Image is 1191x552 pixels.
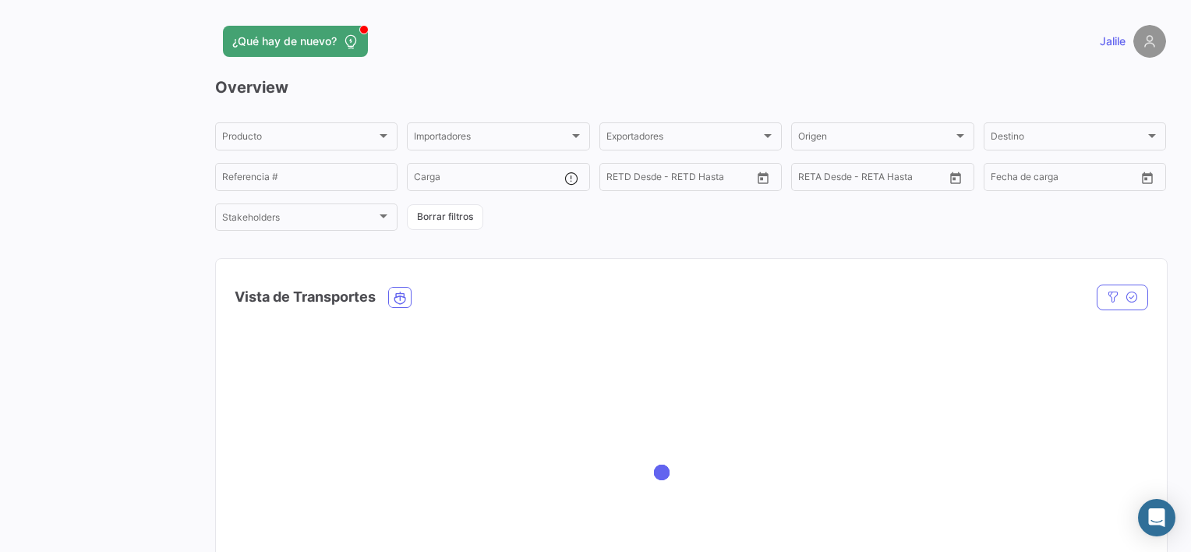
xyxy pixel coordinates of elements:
h4: Vista de Transportes [235,286,376,308]
span: Jalile [1100,34,1126,49]
span: Origen [798,133,952,144]
span: Importadores [414,133,568,144]
h3: Overview [215,76,1166,98]
button: Borrar filtros [407,204,483,230]
div: Abrir Intercom Messenger [1138,499,1175,536]
img: placeholder-user.png [1133,25,1166,58]
span: Destino [991,133,1145,144]
input: Desde [798,174,826,185]
input: Desde [606,174,634,185]
input: Hasta [645,174,715,185]
button: Open calendar [1136,166,1159,189]
input: Hasta [1030,174,1099,185]
button: ¿Qué hay de nuevo? [223,26,368,57]
button: Open calendar [751,166,775,189]
span: Stakeholders [222,214,376,225]
button: Ocean [389,288,411,307]
span: Producto [222,133,376,144]
input: Desde [991,174,1019,185]
span: ¿Qué hay de nuevo? [232,34,337,49]
button: Open calendar [944,166,967,189]
span: Exportadores [606,133,761,144]
input: Hasta [837,174,907,185]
